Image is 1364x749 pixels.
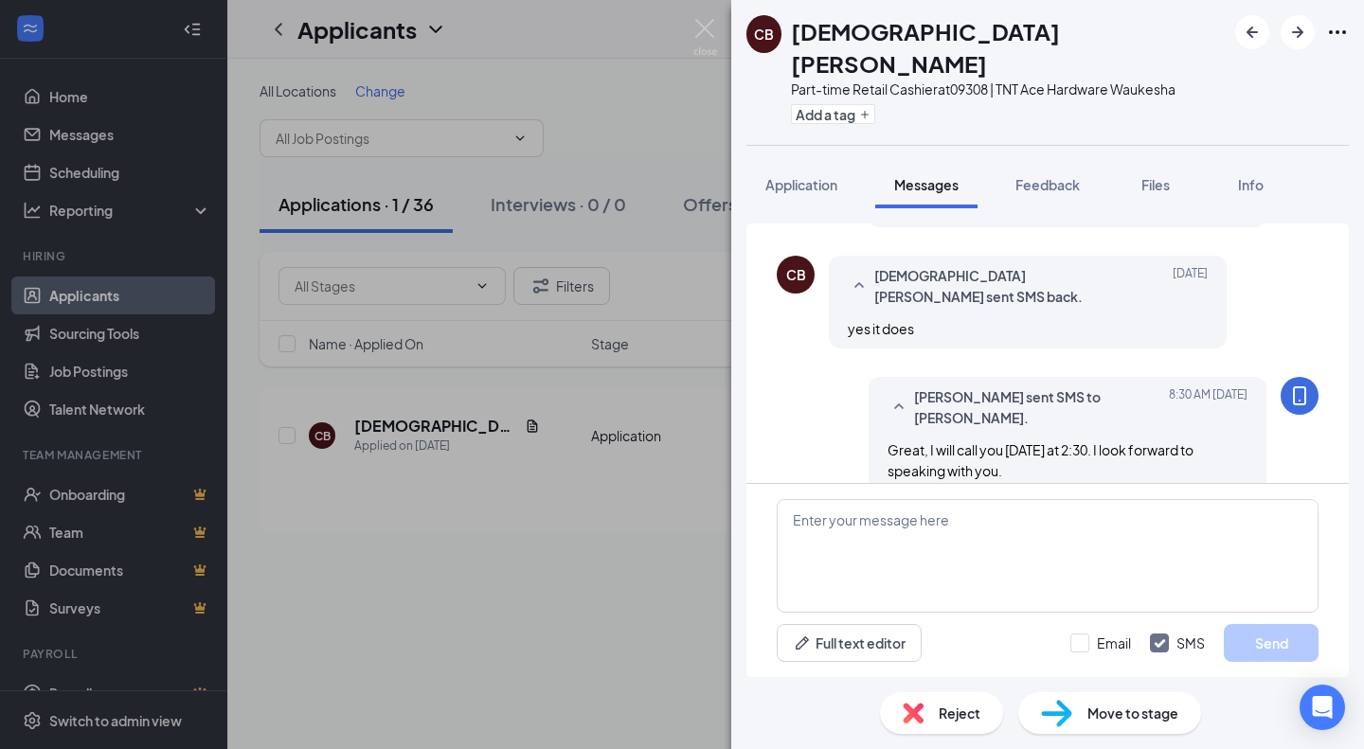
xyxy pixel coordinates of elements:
[1241,21,1264,44] svg: ArrowLeftNew
[1224,624,1319,662] button: Send
[791,80,1226,98] div: Part-time Retail Cashier at 09308 | TNT Ace Hardware Waukesha
[1326,21,1349,44] svg: Ellipses
[1235,15,1269,49] button: ArrowLeftNew
[859,109,870,120] svg: Plus
[1087,703,1178,723] span: Move to stage
[791,104,875,124] button: PlusAdd a tag
[1281,15,1315,49] button: ArrowRight
[791,15,1226,80] h1: [DEMOGRAPHIC_DATA][PERSON_NAME]
[765,176,837,193] span: Application
[1141,176,1170,193] span: Files
[848,275,870,297] svg: SmallChevronUp
[754,25,774,44] div: CB
[1300,685,1345,730] div: Open Intercom Messenger
[777,624,922,662] button: Full text editorPen
[914,386,1162,428] span: [PERSON_NAME] sent SMS to [PERSON_NAME].
[1169,386,1247,428] span: [DATE] 8:30 AM
[786,265,806,284] div: CB
[1238,176,1264,193] span: Info
[894,176,959,193] span: Messages
[874,265,1122,307] span: [DEMOGRAPHIC_DATA][PERSON_NAME] sent SMS back.
[1015,176,1080,193] span: Feedback
[793,633,812,652] svg: Pen
[848,320,914,337] span: yes it does
[1288,384,1311,407] svg: MobileSms
[1173,265,1208,307] span: [DATE]
[888,396,910,419] svg: SmallChevronUp
[939,703,980,723] span: Reject
[888,441,1193,479] span: Great, I will call you [DATE] at 2:30. I look forward to speaking with you.
[1286,21,1309,44] svg: ArrowRight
